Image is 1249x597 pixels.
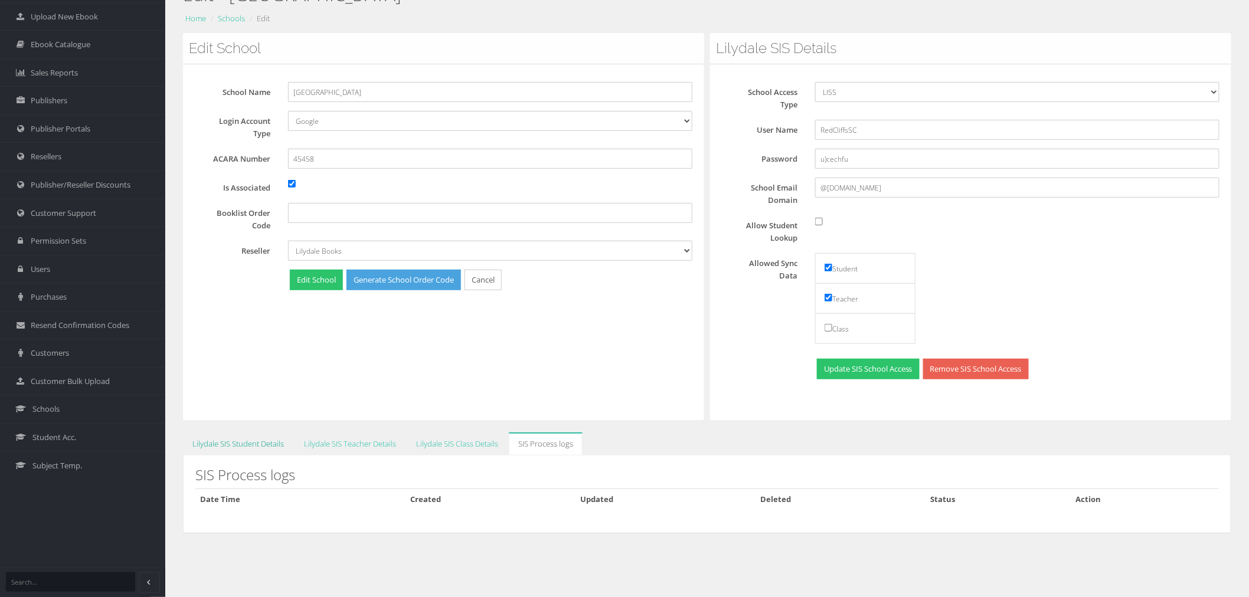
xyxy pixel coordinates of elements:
label: School Access Type [722,82,806,111]
label: Booklist Order Code [195,203,279,232]
th: Status [926,488,1071,509]
button: Update SIS School Access [817,359,920,379]
h3: Edit School [189,41,698,56]
a: Lilydale SIS Teacher Details [295,432,406,455]
a: Home [185,13,206,24]
span: Resellers [31,151,61,162]
label: User Name [722,120,806,136]
label: ACARA Number [195,149,279,165]
th: Updated [576,488,756,509]
span: Permission Sets [31,235,86,247]
span: Purchases [31,291,67,303]
a: Remove SIS School Access [923,359,1029,379]
a: Generate School Order Code [346,270,461,290]
a: Lilydale SIS Student Details [183,432,293,455]
th: Created [406,488,576,509]
span: Schools [32,404,60,415]
span: Users [31,264,50,275]
h3: Lilydale SIS Details [716,41,1225,56]
span: Customers [31,347,69,359]
li: Student [815,253,916,284]
span: Sales Reports [31,67,78,78]
th: Action [1071,488,1219,509]
input: Search... [6,572,135,592]
span: Publishers [31,95,67,106]
a: Schools [218,13,245,24]
button: Edit School [290,270,343,290]
label: School Email Domain [722,178,806,206]
span: Ebook Catalogue [31,39,90,50]
span: Upload New Ebook [31,11,98,22]
li: Class [815,313,916,344]
label: Allow Student Lookup [722,215,806,244]
a: SIS Process logs [509,432,583,455]
label: Login Account Type [195,111,279,140]
a: Lilydale SIS Class Details [407,432,508,455]
li: Edit [247,12,270,25]
th: Date Time [195,488,406,509]
label: Reseller [195,241,279,257]
span: Customer Support [31,208,96,219]
span: Publisher Portals [31,123,90,135]
span: Resend Confirmation Codes [31,320,129,331]
label: Allowed Sync Data [722,253,806,282]
th: Deleted [756,488,926,509]
span: Publisher/Reseller Discounts [31,179,130,191]
label: School Name [195,82,279,99]
li: Teacher [815,283,916,314]
span: Customer Bulk Upload [31,376,110,387]
label: Password [722,149,806,165]
h3: SIS Process logs [195,467,1219,483]
span: Student Acc. [32,432,76,443]
label: Is Associated [195,178,279,194]
span: Subject Temp. [32,460,82,471]
a: Cancel [465,270,502,290]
